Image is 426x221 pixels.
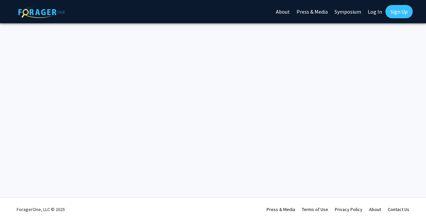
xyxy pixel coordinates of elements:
a: Press & Media [267,206,295,212]
a: About [369,206,381,212]
a: Sign Up [385,5,413,18]
a: Privacy Policy [335,206,362,212]
img: ForagerOne Logo [18,6,65,18]
div: ForagerOne, LLC © 2025 [17,198,65,221]
a: Contact Us [388,206,409,212]
a: Terms of Use [302,206,328,212]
